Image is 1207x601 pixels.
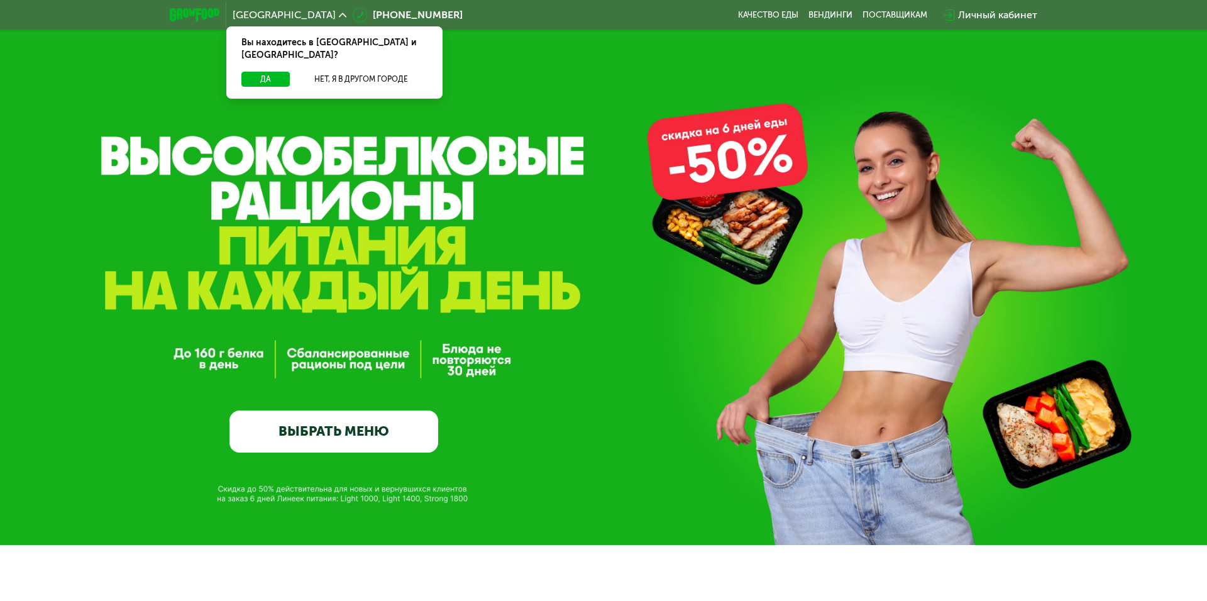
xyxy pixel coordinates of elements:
div: Личный кабинет [958,8,1037,23]
button: Нет, я в другом городе [295,72,427,87]
div: Вы находитесь в [GEOGRAPHIC_DATA] и [GEOGRAPHIC_DATA]? [226,26,443,72]
a: [PHONE_NUMBER] [353,8,463,23]
div: поставщикам [863,10,927,20]
a: ВЫБРАТЬ МЕНЮ [229,411,438,453]
a: Качество еды [738,10,798,20]
a: Вендинги [808,10,852,20]
span: [GEOGRAPHIC_DATA] [233,10,336,20]
button: Да [241,72,290,87]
